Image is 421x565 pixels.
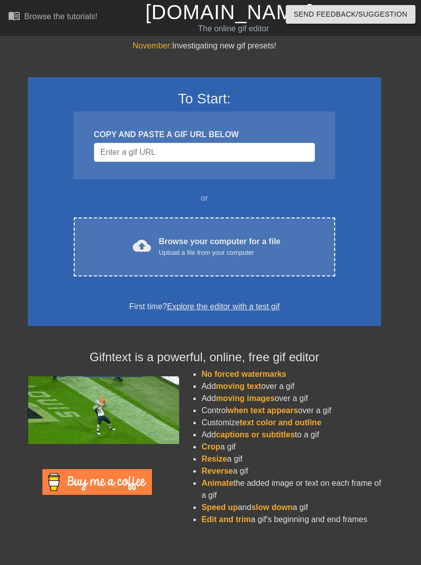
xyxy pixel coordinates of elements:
[133,237,151,255] span: cloud_upload
[201,465,381,477] li: a gif
[201,441,381,453] li: a gif
[8,10,97,25] a: Browse the tutorials!
[201,429,381,441] li: Add to a gif
[216,394,275,403] span: moving images
[201,477,381,501] li: the added image or text on each frame of a gif
[28,40,381,52] div: Investigating new gif presets!
[201,370,286,378] span: No forced watermarks
[240,418,322,427] span: text color and outline
[201,501,381,514] li: and a gif
[201,455,227,463] span: Resize
[8,10,20,22] span: menu_book
[28,350,381,365] h4: Gifntext is a powerful, online, free gif editor
[94,129,315,141] div: COPY AND PASTE A GIF URL BELOW
[201,392,381,405] li: Add over a gif
[201,453,381,465] li: a gif
[41,90,368,107] h3: To Start:
[24,12,97,21] div: Browse the tutorials!
[159,248,281,258] div: Upload a file from your computer
[251,503,293,512] span: slow down
[201,514,381,526] li: a gif's beginning and end frames
[159,236,281,258] div: Browse your computer for a file
[201,442,220,451] span: Crop
[216,430,295,439] span: captions or subtitles
[201,515,251,524] span: Edit and trim
[94,143,315,162] input: Username
[201,467,233,475] span: Reverse
[42,469,152,495] img: Buy Me A Coffee
[145,23,322,35] div: The online gif editor
[133,41,172,50] span: November:
[201,479,233,487] span: Animate
[228,406,298,415] span: when text appears
[216,382,261,390] span: moving text
[201,503,238,512] span: Speed up
[167,302,280,311] a: Explore the editor with a test gif
[28,376,179,444] img: football_small.gif
[286,5,415,24] button: Send Feedback/Suggestion
[54,192,355,204] div: or
[294,8,407,21] span: Send Feedback/Suggestion
[201,405,381,417] li: Control over a gif
[145,1,313,23] a: [DOMAIN_NAME]
[201,380,381,392] li: Add over a gif
[201,417,381,429] li: Customize
[41,301,368,313] div: First time?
